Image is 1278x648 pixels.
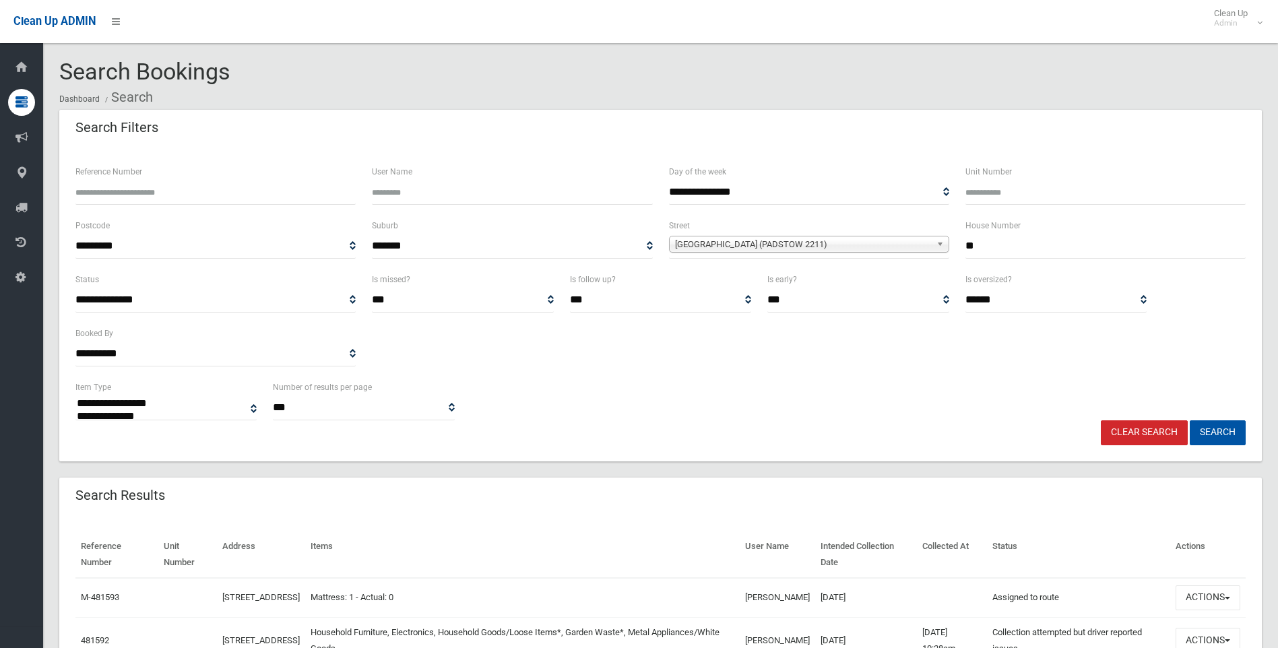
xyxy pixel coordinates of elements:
[75,164,142,179] label: Reference Number
[75,326,113,341] label: Booked By
[75,218,110,233] label: Postcode
[217,531,305,578] th: Address
[13,15,96,28] span: Clean Up ADMIN
[965,272,1012,287] label: Is oversized?
[815,578,917,617] td: [DATE]
[59,58,230,85] span: Search Bookings
[987,531,1170,578] th: Status
[59,94,100,104] a: Dashboard
[1101,420,1188,445] a: Clear Search
[1176,585,1240,610] button: Actions
[222,635,300,645] a: [STREET_ADDRESS]
[1190,420,1246,445] button: Search
[1214,18,1248,28] small: Admin
[75,272,99,287] label: Status
[669,218,690,233] label: Street
[1207,8,1261,28] span: Clean Up
[965,218,1021,233] label: House Number
[767,272,797,287] label: Is early?
[1170,531,1246,578] th: Actions
[372,218,398,233] label: Suburb
[81,592,119,602] a: M-481593
[740,578,815,617] td: [PERSON_NAME]
[102,85,153,110] li: Search
[305,531,739,578] th: Items
[669,164,726,179] label: Day of the week
[372,164,412,179] label: User Name
[75,531,158,578] th: Reference Number
[570,272,616,287] label: Is follow up?
[965,164,1012,179] label: Unit Number
[222,592,300,602] a: [STREET_ADDRESS]
[987,578,1170,617] td: Assigned to route
[740,531,815,578] th: User Name
[917,531,987,578] th: Collected At
[158,531,217,578] th: Unit Number
[815,531,917,578] th: Intended Collection Date
[372,272,410,287] label: Is missed?
[675,236,931,253] span: [GEOGRAPHIC_DATA] (PADSTOW 2211)
[59,115,174,141] header: Search Filters
[305,578,739,617] td: Mattress: 1 - Actual: 0
[81,635,109,645] a: 481592
[59,482,181,509] header: Search Results
[273,380,372,395] label: Number of results per page
[75,380,111,395] label: Item Type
